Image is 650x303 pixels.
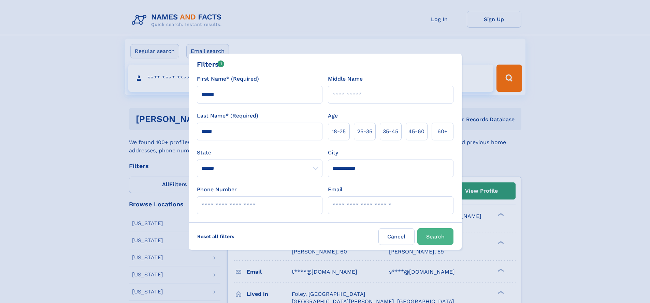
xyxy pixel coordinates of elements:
[197,149,322,157] label: State
[328,75,363,83] label: Middle Name
[332,127,346,136] span: 18‑25
[197,75,259,83] label: First Name* (Required)
[197,112,258,120] label: Last Name* (Required)
[417,228,453,245] button: Search
[328,149,338,157] label: City
[378,228,415,245] label: Cancel
[328,185,343,194] label: Email
[328,112,338,120] label: Age
[357,127,372,136] span: 25‑35
[193,228,239,245] label: Reset all filters
[197,185,237,194] label: Phone Number
[437,127,448,136] span: 60+
[408,127,424,136] span: 45‑60
[197,59,225,69] div: Filters
[383,127,398,136] span: 35‑45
